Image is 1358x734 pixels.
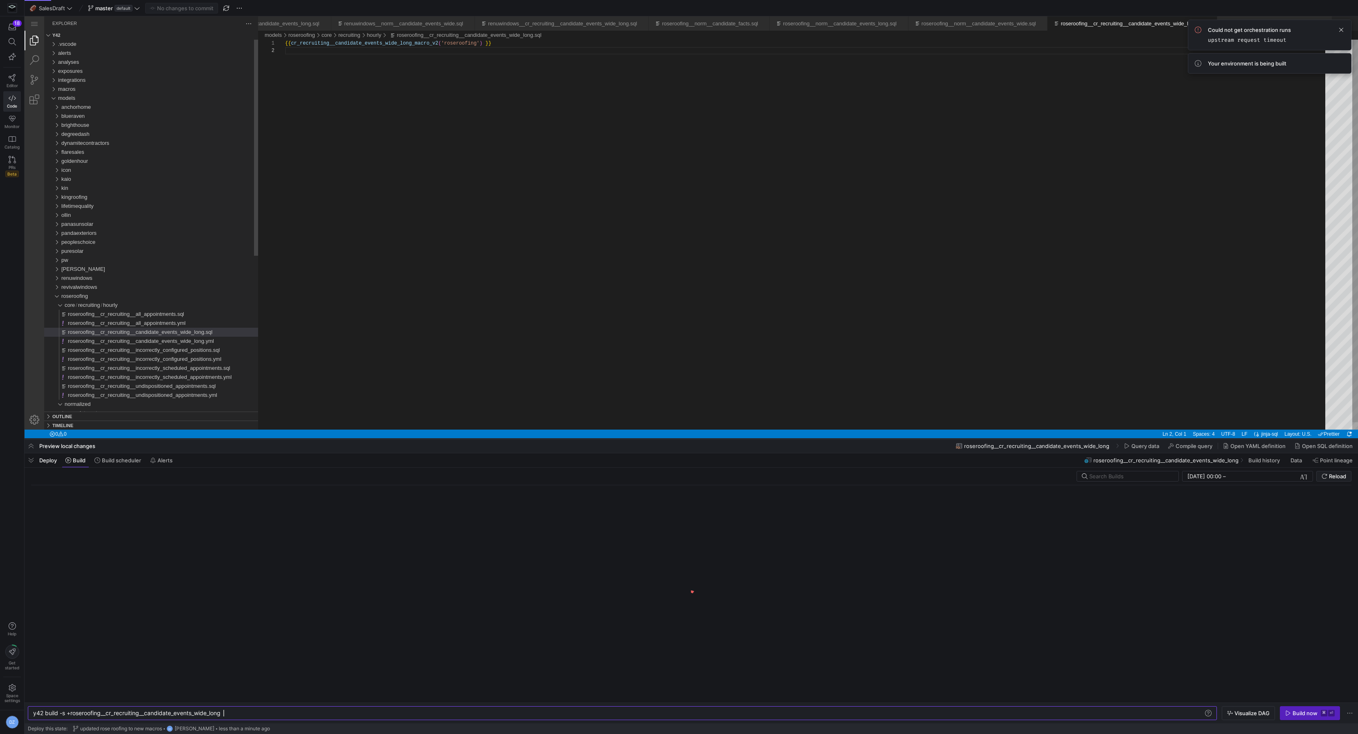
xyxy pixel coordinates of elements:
[363,14,517,23] div: /models/roseroofing/core/recruiting/hourly/roseroofing__cr_recruiting__candidate_events_wide_long...
[34,59,234,68] div: /integrations
[34,25,52,31] span: .vscode
[5,171,19,177] span: Beta
[20,275,234,284] div: roseroofing
[37,214,72,220] span: pandaexteriors
[43,340,197,346] span: roseroofing__cr_recruiting__incorrectly_configured_positions.yml
[438,3,450,11] ul: Tab actions
[37,241,44,247] span: pw
[20,239,234,248] div: pw
[20,140,234,149] div: goldenhour
[20,77,234,86] div: models
[241,31,250,38] div: 2
[43,349,206,355] span: roseroofing__cr_recruiting__incorrectly_scheduled_appointments.sql
[76,286,78,292] span: /
[1131,443,1159,449] span: Query data
[43,295,160,301] span: roseroofing__cr_recruiting__all_appointments.sql
[1219,439,1289,453] button: Open YAML definition
[40,383,234,392] div: /models/roseroofing/normalized
[1236,413,1257,422] div: jinja-sql
[1208,27,1291,33] span: Could not get orchestration runs
[34,365,234,374] div: /models/roseroofing/core/recruiting/hourly/roseroofing__cr_recruiting__undispositioned_appointmen...
[20,14,234,23] div: Folders Section
[20,68,234,77] div: macros
[20,230,234,239] div: puresolar
[37,203,234,212] div: /models/panasunsolar
[37,185,234,194] div: /models/lifetimequality
[1257,413,1290,422] div: Layout: U.S.
[175,726,214,732] span: [PERSON_NAME]
[20,356,234,365] div: roseroofing__cr_recruiting__incorrectly_scheduled_appointments.yml
[637,4,733,10] a: roseroofing__norm__candidate_facts.sql
[264,16,290,22] a: roseroofing
[3,20,21,34] button: 18
[461,24,467,30] span: }}
[266,24,411,30] span: cr_recruiting__candidate_events_wide_long_macro_v
[1176,443,1212,449] span: Compile query
[79,286,93,292] span: hourly
[220,3,229,12] a: Views and More Actions...
[37,248,234,257] div: /models/renu
[4,693,20,703] span: Space settings
[7,83,18,88] span: Editor
[234,23,1333,413] div: roseroofing__cr_recruiting__candidate_events_wide_long.sql, preview
[34,34,47,40] span: alerts
[872,3,884,11] ul: Tab actions
[37,223,71,229] span: peopleschoice
[1320,413,1329,422] a: Notifications
[3,153,21,180] a: PRsBeta
[166,725,173,732] div: DZ
[1013,3,1021,11] li: Close (⌘W)
[20,167,234,176] div: kin
[34,347,234,356] div: /models/roseroofing/core/recruiting/hourly/roseroofing__cr_recruiting__incorrectly_scheduled_appo...
[3,680,21,707] a: Spacesettings
[20,212,234,221] div: pandaexteriors
[37,176,234,185] div: /models/kingroofing
[20,392,234,401] div: appointments
[40,284,234,293] div: /models/roseroofing/core/recruiting/hourly
[34,329,234,338] div: /models/roseroofing/core/recruiting/hourly/roseroofing__cr_recruiting__incorrectly_configured_pos...
[34,320,234,329] div: /models/roseroofing/core/recruiting/hourly/roseroofing__cr_recruiting__candidate_events_wide_long...
[20,59,234,68] div: integrations
[37,266,234,275] div: /models/revivalwindows
[40,286,50,292] span: core
[3,642,21,673] button: Getstarted
[34,374,234,383] div: /models/roseroofing/core/recruiting/hourly/roseroofing__cr_recruiting__undispositioned_appointmen...
[1183,3,1191,11] a: Close (⌘W)
[43,304,161,310] span: roseroofing__cr_recruiting__all_appointments.yml
[1215,413,1225,422] a: LF
[874,3,882,11] li: Close (⌘W)
[3,132,21,153] a: Catalog
[20,383,234,392] div: normalized
[34,311,234,320] div: /models/roseroofing/core/recruiting/hourly/roseroofing__cr_recruiting__candidate_events_wide_long...
[3,714,21,731] button: DZ
[1320,3,1329,12] a: More Actions...
[43,394,75,400] span: appointments
[372,16,517,22] a: roseroofing__cr_recruiting__candidate_events_wide_long.sql
[261,31,261,38] textarea: roseroofing__cr_recruiting__candidate_events_wide_long.sql, preview
[37,221,234,230] div: /models/peopleschoice
[39,443,95,449] span: Preview local changes
[43,331,195,337] span: roseroofing__cr_recruiting__incorrectly_configured_positions.sql
[1195,413,1213,422] a: UTF-8
[1165,439,1216,453] button: Compile query
[34,32,234,41] div: /alerts
[219,726,270,732] span: less than a minute ago
[1291,439,1356,453] button: Open SQL definition
[30,5,36,11] span: 🏈
[314,14,335,23] div: /models/roseroofing/core/recruiting
[37,158,234,167] div: /models/kaio
[80,726,162,732] span: updated rose roofing to new macros
[20,404,234,413] div: Timeline Section
[37,86,234,95] div: /models/anchorhome
[37,212,234,221] div: /models/pandaexteriors
[7,631,17,636] span: Help
[1228,413,1236,422] a: Editor Language Status: Formatting, There are multiple formatters for 'jinja-sql' files. One of t...
[6,716,19,729] div: DZ
[37,257,234,266] div: /models/renuwindows
[20,185,234,194] div: lifetimequality
[1208,60,1286,67] span: Your environment is being built
[240,16,257,22] a: models
[4,124,20,129] span: Monitor
[1309,3,1318,12] a: Split Editor Right (⌘\) [⌥] Split Editor Down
